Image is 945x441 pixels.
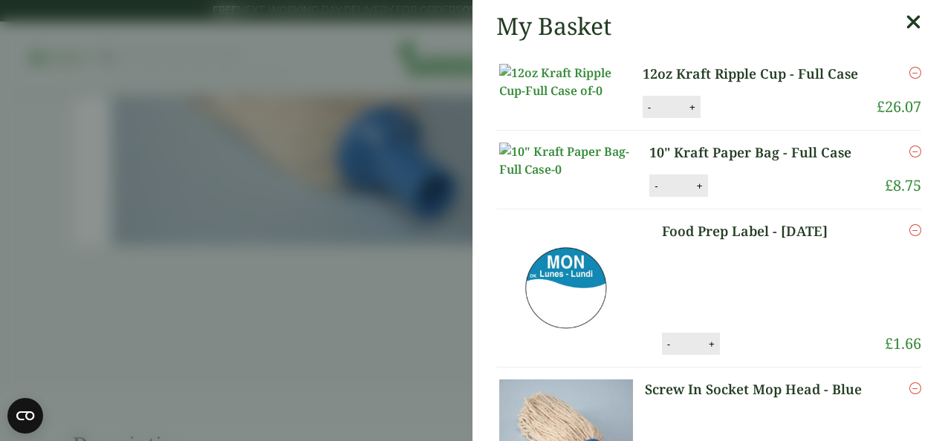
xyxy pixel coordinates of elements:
[877,97,885,117] span: £
[662,221,857,241] a: Food Prep Label - [DATE]
[649,143,868,163] a: 10" Kraft Paper Bag - Full Case
[643,101,655,114] button: -
[499,143,633,178] img: 10" Kraft Paper Bag-Full Case-0
[663,338,675,350] button: -
[909,64,921,82] a: Remove this item
[885,333,921,353] bdi: 1.66
[885,333,893,353] span: £
[499,64,633,99] img: 12oz Kraft Ripple Cup-Full Case of-0
[496,12,611,40] h2: My Basket
[692,180,707,192] button: +
[885,175,893,195] span: £
[645,379,874,399] a: Screw In Socket Mop Head - Blue
[877,97,921,117] bdi: 26.07
[909,221,921,239] a: Remove this item
[885,175,921,195] bdi: 8.75
[909,379,921,397] a: Remove this item
[650,180,662,192] button: -
[7,398,43,434] button: Open CMP widget
[704,338,719,350] button: +
[685,101,700,114] button: +
[909,143,921,160] a: Remove this item
[643,64,868,84] a: 12oz Kraft Ripple Cup - Full Case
